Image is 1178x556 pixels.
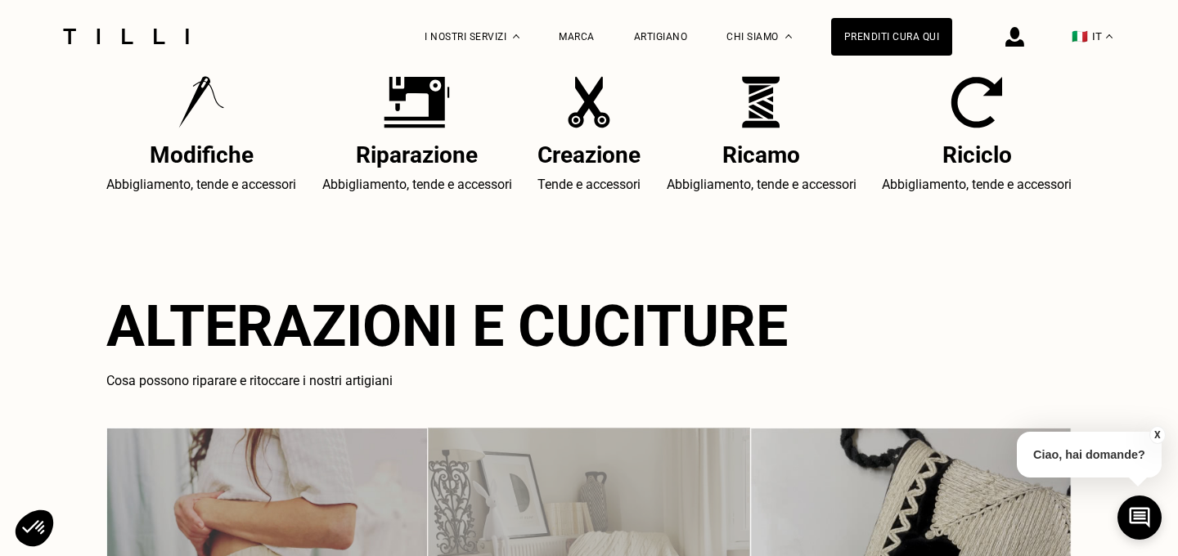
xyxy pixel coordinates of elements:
[882,141,1072,168] h2: Riciclo
[1149,426,1166,444] button: X
[634,31,688,43] a: Artigiano
[106,293,1072,360] h2: Alterazioni e cuciture
[568,76,609,128] img: Creazione
[322,175,512,195] p: Abbigliamento, tende e accessori
[742,76,781,128] img: Ricamo
[882,175,1072,195] p: Abbigliamento, tende e accessori
[178,76,224,128] img: Modifiche
[106,373,1072,388] h3: Cosa possono riparare e ritoccare i nostri artigiani
[106,141,296,168] h2: Modifiche
[831,18,953,56] a: Prenditi cura qui
[384,76,451,128] img: Riparazione
[951,76,1003,128] img: Riciclo
[537,141,641,168] h2: Creazione
[1017,432,1162,478] p: Ciao, hai domande?
[537,175,641,195] p: Tende e accessori
[1106,34,1113,38] img: menu déroulant
[785,34,792,38] img: Menu a discesa su
[559,31,595,43] a: Marca
[106,175,296,195] p: Abbigliamento, tende e accessori
[1072,29,1088,44] span: 🇮🇹
[57,29,195,44] img: Logo del servizio di sartoria Tilli
[667,175,857,195] p: Abbigliamento, tende e accessori
[513,34,519,38] img: Menu a tendina
[667,141,857,168] h2: Ricamo
[1005,27,1024,47] img: icona di accesso
[322,141,512,168] h2: Riparazione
